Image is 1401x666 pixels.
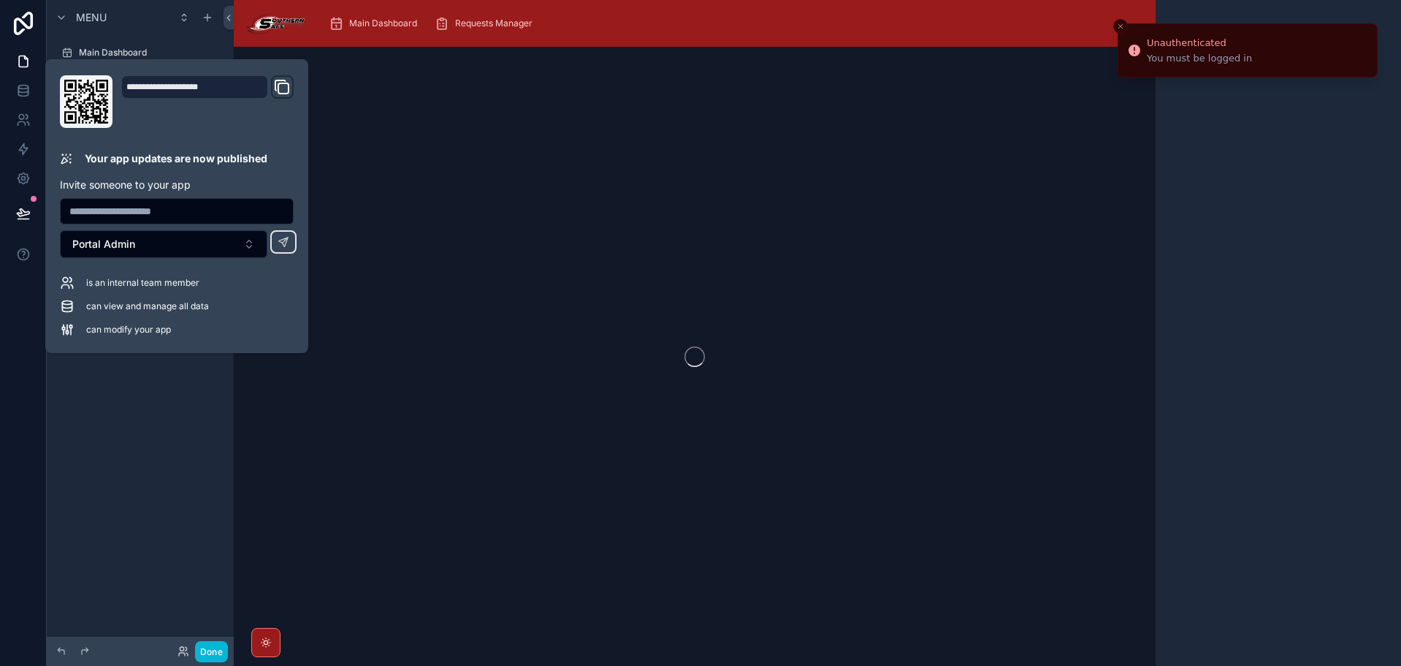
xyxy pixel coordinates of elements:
[1113,19,1128,34] button: Close toast
[85,151,267,166] p: Your app updates are now published
[86,324,171,336] span: can modify your app
[349,18,417,29] span: Main Dashboard
[60,230,267,258] button: Select Button
[76,10,107,25] span: Menu
[455,18,532,29] span: Requests Manager
[56,41,225,64] a: Main Dashboard
[1147,52,1252,65] div: You must be logged in
[72,237,135,251] span: Portal Admin
[195,641,228,662] button: Done
[121,75,294,128] div: Domain and Custom Link
[245,12,305,35] img: App logo
[60,178,294,192] p: Invite someone to your app
[86,300,209,312] span: can view and manage all data
[86,277,199,289] span: is an internal team member
[430,10,543,37] a: Requests Manager
[1147,36,1252,50] div: Unauthenticated
[317,7,1144,39] div: scrollable content
[324,10,427,37] a: Main Dashboard
[79,47,222,58] label: Main Dashboard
